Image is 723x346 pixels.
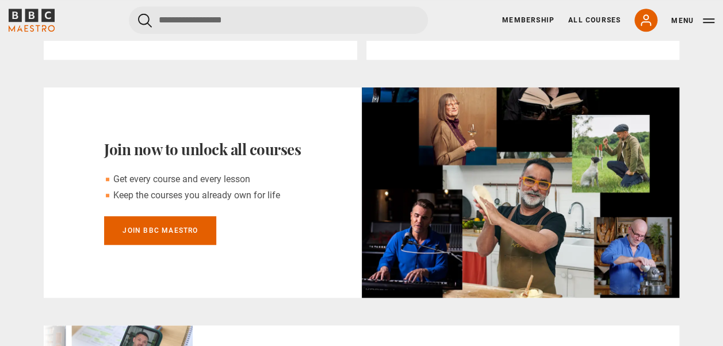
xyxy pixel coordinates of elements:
h2: Join now to unlock all courses [104,140,301,159]
li: Get every course and every lesson [104,172,280,186]
svg: BBC Maestro [9,9,55,32]
a: Join BBC Maestro [104,216,216,245]
a: Membership [502,15,554,25]
input: Search [129,6,428,34]
button: Toggle navigation [671,15,714,26]
button: Submit the search query [138,13,152,28]
li: Keep the courses you already own for life [104,189,280,202]
a: All Courses [568,15,621,25]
